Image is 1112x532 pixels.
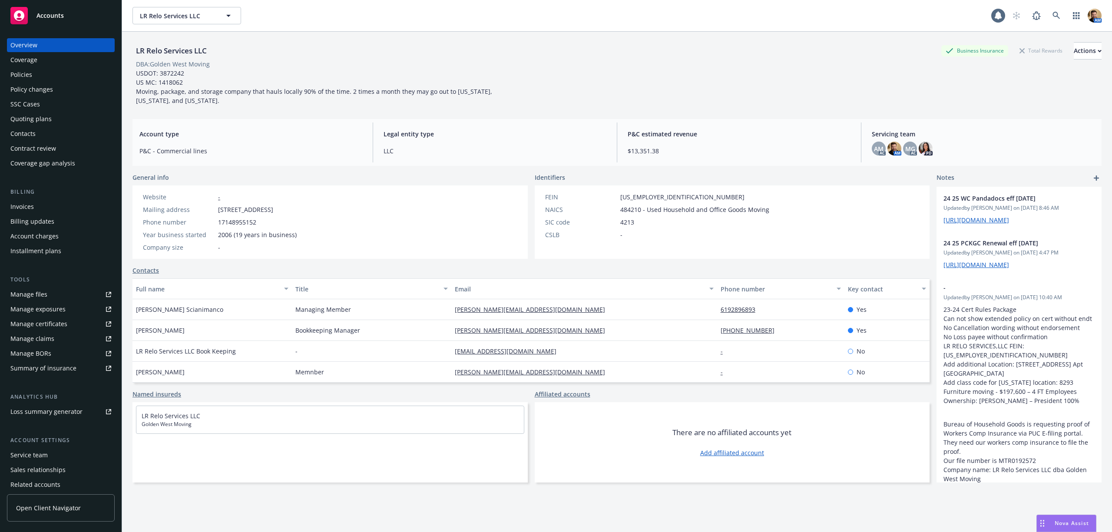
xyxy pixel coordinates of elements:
[7,83,115,96] a: Policy changes
[7,215,115,228] a: Billing updates
[937,173,954,183] span: Notes
[7,142,115,155] a: Contract review
[1074,42,1102,59] button: Actions
[136,305,223,314] span: [PERSON_NAME] Scianimanco
[943,341,1095,405] p: LR RELO SERVICES,LLC FEIN:[US_EMPLOYER_IDENTIFICATION_NUMBER] Add additional Location: [STREET_AD...
[455,347,563,355] a: [EMAIL_ADDRESS][DOMAIN_NAME]
[218,205,273,214] span: [STREET_ADDRESS]
[7,478,115,492] a: Related accounts
[142,412,200,420] a: LR Relo Services LLC
[620,230,622,239] span: -
[943,194,1072,203] span: 24 25 WC Pandadocs eff [DATE]
[1068,7,1085,24] a: Switch app
[7,361,115,375] a: Summary of insurance
[7,38,115,52] a: Overview
[1072,194,1082,204] a: edit
[943,323,1095,332] li: No Cancellation wording without endorsement
[857,305,867,314] span: Yes
[455,305,612,314] a: [PERSON_NAME][EMAIL_ADDRESS][DOMAIN_NAME]
[919,142,933,155] img: photo
[1048,7,1065,24] a: Search
[7,3,115,28] a: Accounts
[10,361,76,375] div: Summary of insurance
[937,187,1102,231] div: 24 25 WC Pandadocs eff [DATE]Updatedby [PERSON_NAME] on [DATE] 8:46 AM[URL][DOMAIN_NAME]
[7,112,115,126] a: Quoting plans
[545,205,617,214] div: NAICS
[10,38,37,52] div: Overview
[295,305,351,314] span: Managing Member
[7,127,115,141] a: Contacts
[132,266,159,275] a: Contacts
[7,463,115,477] a: Sales relationships
[628,146,851,155] span: $13,351.38
[943,332,1095,341] li: No Loss payee without confirmation
[139,129,362,139] span: Account type
[218,218,256,227] span: 17148955152
[848,284,917,294] div: Key contact
[132,390,181,399] a: Named insureds
[721,284,832,294] div: Phone number
[874,144,884,153] span: AM
[857,347,865,356] span: No
[218,230,297,239] span: 2006 (19 years in business)
[10,156,75,170] div: Coverage gap analysis
[943,420,1095,483] p: Bureau of Household Goods is requesting proof of Workers Comp Insurance via PUC E-filing portal. ...
[10,142,56,155] div: Contract review
[672,427,791,438] span: There are no affiliated accounts yet
[7,405,115,419] a: Loss summary generator
[943,238,1072,248] span: 24 25 PCKGC Renewal eff [DATE]
[943,216,1009,224] a: [URL][DOMAIN_NAME]
[721,347,730,355] a: -
[295,347,298,356] span: -
[943,204,1095,212] span: Updated by [PERSON_NAME] on [DATE] 8:46 AM
[943,314,1095,323] li: Can not show extended policy on cert without endt
[937,231,1102,276] div: 24 25 PCKGC Renewal eff [DATE]Updatedby [PERSON_NAME] on [DATE] 4:47 PM[URL][DOMAIN_NAME]
[7,302,115,316] a: Manage exposures
[7,97,115,111] a: SSC Cases
[535,173,565,182] span: Identifiers
[535,390,590,399] a: Affiliated accounts
[218,243,220,252] span: -
[143,230,215,239] div: Year business started
[10,53,37,67] div: Coverage
[132,45,210,56] div: LR Relo Services LLC
[1084,283,1095,294] a: remove
[451,278,717,299] button: Email
[10,302,66,316] div: Manage exposures
[7,188,115,196] div: Billing
[620,205,769,214] span: 484210 - Used Household and Office Goods Moving
[292,278,451,299] button: Title
[1074,43,1102,59] div: Actions
[295,326,360,335] span: Bookkeeping Manager
[384,129,606,139] span: Legal entity type
[10,332,54,346] div: Manage claims
[1015,45,1067,56] div: Total Rewards
[857,367,865,377] span: No
[1028,7,1045,24] a: Report a Bug
[545,192,617,202] div: FEIN
[545,230,617,239] div: CSLB
[10,112,52,126] div: Quoting plans
[7,244,115,258] a: Installment plans
[7,229,115,243] a: Account charges
[628,129,851,139] span: P&C estimated revenue
[887,142,901,155] img: photo
[10,463,66,477] div: Sales relationships
[295,284,438,294] div: Title
[10,229,59,243] div: Account charges
[941,45,1008,56] div: Business Insurance
[136,367,185,377] span: [PERSON_NAME]
[10,215,54,228] div: Billing updates
[455,326,612,334] a: [PERSON_NAME][EMAIL_ADDRESS][DOMAIN_NAME]
[10,97,40,111] div: SSC Cases
[142,420,519,428] span: Golden West Moving
[136,326,185,335] span: [PERSON_NAME]
[1091,173,1102,183] a: add
[132,278,292,299] button: Full name
[700,448,764,457] a: Add affiliated account
[844,278,930,299] button: Key contact
[455,368,612,376] a: [PERSON_NAME][EMAIL_ADDRESS][DOMAIN_NAME]
[620,218,634,227] span: 4213
[10,127,36,141] div: Contacts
